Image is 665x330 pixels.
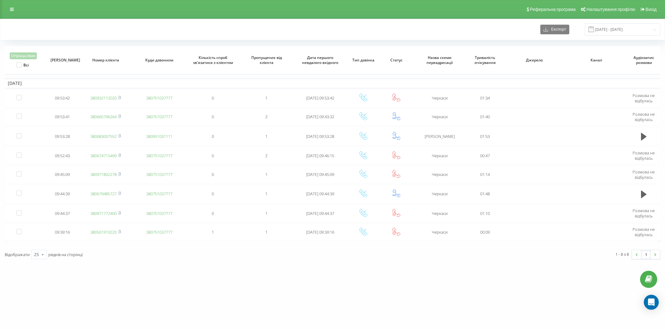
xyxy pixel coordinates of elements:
[212,229,214,235] span: 1
[530,7,576,12] span: Реферальна програма
[212,95,214,101] span: 0
[46,185,79,203] td: 09:44:39
[306,133,334,139] span: [DATE] 09:53:28
[509,58,560,63] span: Джерело
[84,58,127,63] span: Номер клієнта
[90,229,117,235] a: 380501910220
[306,172,334,177] span: [DATE] 09:45:09
[466,223,504,241] td: 00:09
[466,108,504,126] td: 01:40
[413,223,466,241] td: Черкаси
[644,295,659,310] div: Open Intercom Messenger
[146,191,172,197] a: 380751037777
[384,58,408,63] span: Статус
[5,79,660,88] td: [DATE]
[571,58,622,63] span: Канал
[646,7,657,12] span: Вихід
[265,95,267,101] span: 1
[306,229,334,235] span: [DATE] 09:39:16
[146,153,172,158] a: 380751037777
[146,95,172,101] a: 380751037777
[138,58,181,63] span: Куди дзвонили
[46,223,79,241] td: 09:39:16
[212,191,214,197] span: 0
[418,55,461,65] span: Назва схеми переадресації
[265,172,267,177] span: 1
[90,211,117,216] a: 380971772400
[5,252,30,257] span: Відображати
[306,153,334,158] span: [DATE] 09:46:15
[90,191,117,197] a: 380679485727
[466,90,504,107] td: 01:34
[633,226,655,237] span: Розмова не відбулась
[146,229,172,235] a: 380751037777
[146,133,172,139] a: 380951031111
[471,55,499,65] span: Тривалість очікування
[413,90,466,107] td: Черкаси
[306,191,334,197] span: [DATE] 09:44:39
[17,62,29,68] label: Всі
[51,58,75,63] span: [PERSON_NAME]
[46,166,79,183] td: 09:45:09
[34,251,39,258] div: 25
[586,7,635,12] span: Налаштування профілю
[306,114,334,119] span: [DATE] 09:43:32
[306,211,334,216] span: [DATE] 09:44:37
[413,147,466,164] td: Черкаси
[46,127,79,146] td: 09:53:28
[245,55,288,65] span: Пропущених від клієнта
[413,166,466,183] td: Черкаси
[413,185,466,203] td: Черкаси
[632,55,656,65] span: Аудіозапис розмови
[413,205,466,222] td: Черкаси
[90,172,117,177] a: 380971802278
[413,108,466,126] td: Черкаси
[90,114,117,119] a: 380665796264
[46,147,79,164] td: 09:52:43
[548,27,566,32] span: Експорт
[633,150,655,161] span: Розмова не відбулась
[633,208,655,219] span: Розмова не відбулась
[46,205,79,222] td: 09:44:37
[146,114,172,119] a: 380751037777
[413,127,466,146] td: [PERSON_NAME]
[265,211,267,216] span: 1
[212,153,214,158] span: 0
[306,95,334,101] span: [DATE] 09:53:42
[146,172,172,177] a: 380751037777
[265,191,267,197] span: 1
[265,114,267,119] span: 2
[466,166,504,183] td: 01:14
[212,211,214,216] span: 0
[633,169,655,180] span: Розмова не відбулась
[466,185,504,203] td: 01:48
[540,25,569,34] button: Експорт
[90,133,117,139] a: 380683007552
[265,229,267,235] span: 1
[46,90,79,107] td: 09:53:42
[212,172,214,177] span: 0
[351,58,375,63] span: Тип дзвінка
[641,250,651,259] a: 1
[615,251,629,257] div: 1 - 8 з 8
[466,205,504,222] td: 01:10
[265,133,267,139] span: 1
[212,114,214,119] span: 0
[633,93,655,104] span: Розмова не відбулась
[633,111,655,122] span: Розмова не відбулась
[466,147,504,164] td: 00:47
[48,252,83,257] span: рядків на сторінці
[299,55,341,65] span: Дата першого невдалого вхідного
[146,211,172,216] a: 380751037777
[265,153,267,158] span: 2
[192,55,234,65] span: Кількість спроб зв'язатися з клієнтом
[46,108,79,126] td: 09:53:41
[90,153,117,158] a: 380674715499
[212,133,214,139] span: 0
[90,95,117,101] a: 380932112020
[466,127,504,146] td: 01:53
